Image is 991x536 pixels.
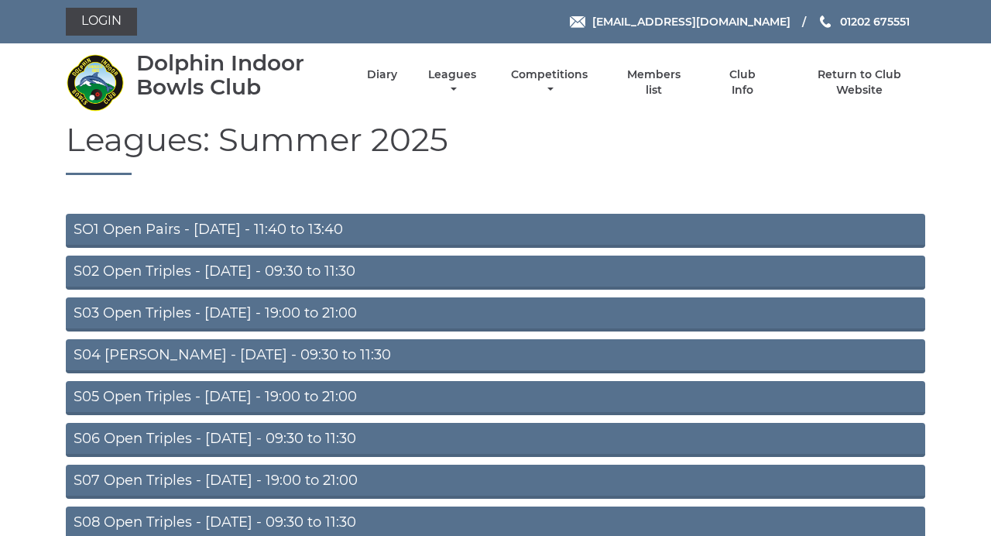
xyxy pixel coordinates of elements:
a: S05 Open Triples - [DATE] - 19:00 to 21:00 [66,381,925,415]
a: Members list [619,67,690,98]
a: Club Info [717,67,767,98]
span: [EMAIL_ADDRESS][DOMAIN_NAME] [592,15,790,29]
a: S04 [PERSON_NAME] - [DATE] - 09:30 to 11:30 [66,339,925,373]
a: S02 Open Triples - [DATE] - 09:30 to 11:30 [66,256,925,290]
a: Login [66,8,137,36]
img: Phone us [820,15,831,28]
img: Email [570,16,585,28]
a: Leagues [424,67,480,98]
a: Email [EMAIL_ADDRESS][DOMAIN_NAME] [570,13,790,30]
a: S03 Open Triples - [DATE] - 19:00 to 21:00 [66,297,925,332]
a: S06 Open Triples - [DATE] - 09:30 to 11:30 [66,423,925,457]
a: Diary [367,67,397,82]
a: Return to Club Website [794,67,925,98]
div: Dolphin Indoor Bowls Club [136,51,340,99]
a: SO1 Open Pairs - [DATE] - 11:40 to 13:40 [66,214,925,248]
span: 01202 675551 [840,15,910,29]
a: S07 Open Triples - [DATE] - 19:00 to 21:00 [66,465,925,499]
a: Competitions [507,67,592,98]
a: Phone us 01202 675551 [818,13,910,30]
h1: Leagues: Summer 2025 [66,122,925,175]
img: Dolphin Indoor Bowls Club [66,53,124,112]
